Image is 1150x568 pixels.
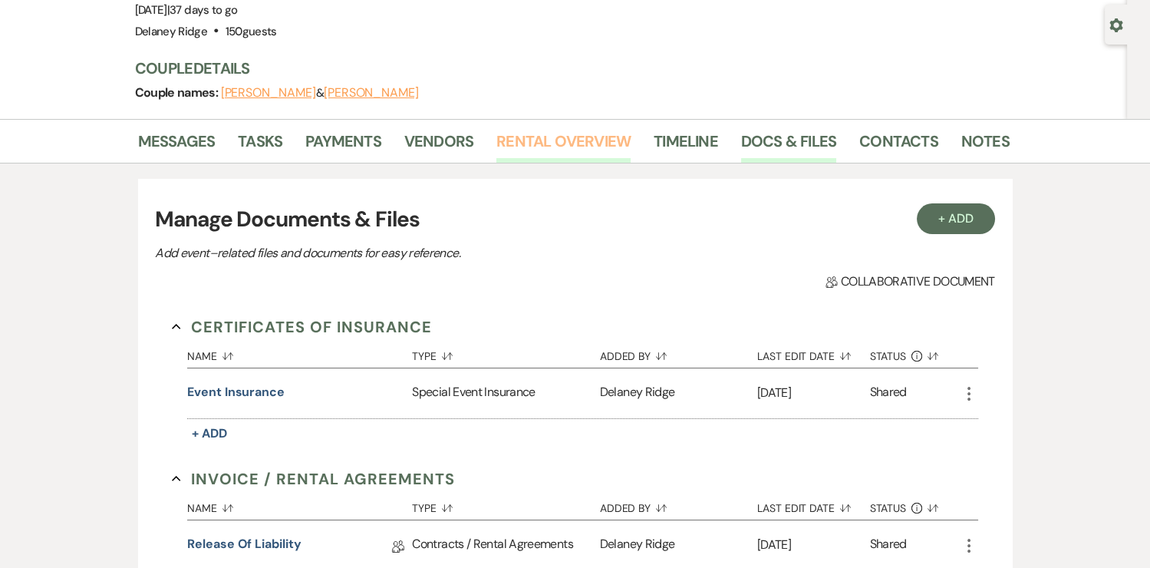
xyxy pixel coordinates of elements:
button: Added By [600,338,757,368]
button: Name [187,490,412,520]
button: + Add [917,203,995,234]
a: Messages [138,129,216,163]
button: Last Edit Date [757,490,870,520]
button: Event Insurance [187,383,285,401]
button: Name [187,338,412,368]
span: | [167,2,238,18]
span: [DATE] [135,2,238,18]
p: [DATE] [757,535,870,555]
span: Delaney Ridge [135,24,208,39]
button: Status [870,338,960,368]
button: Type [412,338,599,368]
p: [DATE] [757,383,870,403]
a: Tasks [238,129,282,163]
a: Contacts [859,129,938,163]
h3: Couple Details [135,58,994,79]
div: Special Event Insurance [412,368,599,418]
span: Status [870,351,907,362]
button: Invoice / Rental Agreements [172,467,455,490]
button: + Add [187,423,232,444]
span: + Add [192,425,227,441]
button: Certificates of Insurance [172,315,432,338]
div: Delaney Ridge [600,368,757,418]
span: 150 guests [226,24,277,39]
h3: Manage Documents & Files [155,203,994,236]
span: Collaborative document [825,272,994,291]
p: Add event–related files and documents for easy reference. [155,243,692,263]
button: Added By [600,490,757,520]
a: Release Of Liability [187,535,301,559]
a: Docs & Files [741,129,836,163]
a: Rental Overview [496,129,631,163]
button: Open lead details [1109,17,1123,31]
a: Payments [305,129,381,163]
a: Timeline [654,129,718,163]
a: Notes [961,129,1010,163]
button: Type [412,490,599,520]
button: [PERSON_NAME] [221,87,316,99]
a: Vendors [404,129,473,163]
button: Status [870,490,960,520]
button: Last Edit Date [757,338,870,368]
button: [PERSON_NAME] [324,87,419,99]
span: Status [870,503,907,514]
span: & [221,85,419,101]
span: 37 days to go [170,2,238,18]
div: Shared [870,383,907,404]
span: Couple names: [135,84,221,101]
div: Shared [870,535,907,559]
